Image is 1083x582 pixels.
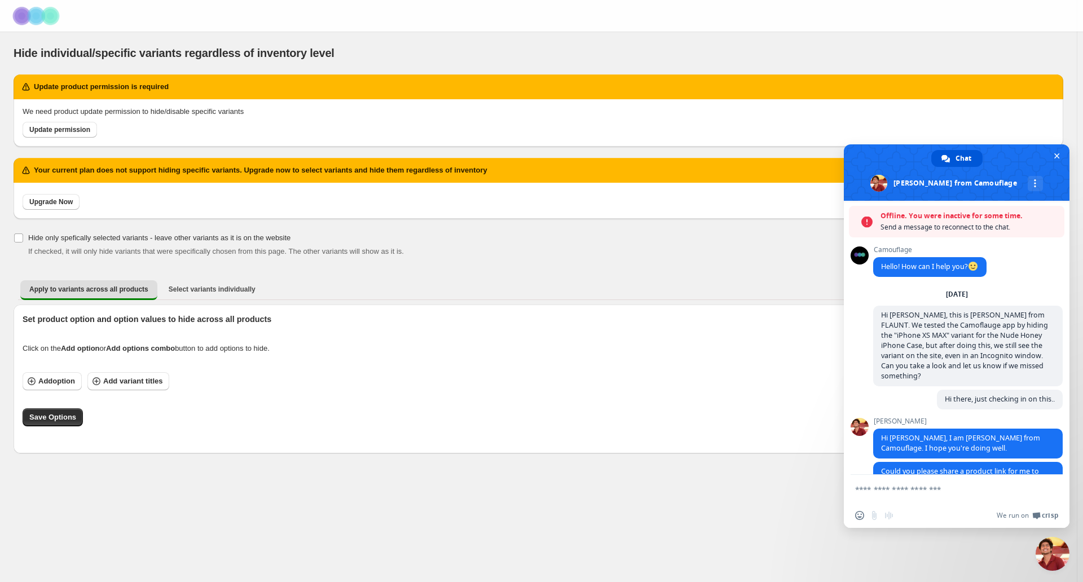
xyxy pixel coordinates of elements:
span: Send a message to reconnect to the chat. [881,222,1059,233]
strong: Add options combo [106,344,175,352]
strong: Add option [61,344,100,352]
span: Update permission [29,125,90,134]
span: Save Options [29,412,76,423]
span: If checked, it will only hide variants that were specifically chosen from this page. The other va... [28,247,404,255]
button: Save Options [23,408,83,426]
a: Chat [931,150,983,167]
span: Hide only spefically selected variants - leave other variants as it is on the website [28,233,290,242]
div: Apply to variants across all products [14,305,1063,453]
a: We run onCrisp [997,511,1058,520]
span: Hi there, just checking in on this.. [945,394,1055,404]
span: Could you please share a product link for me to check for the problem? [881,466,1039,486]
span: We run on [997,511,1029,520]
span: Insert an emoji [855,511,864,520]
span: Apply to variants across all products [29,285,148,294]
span: Add variant titles [103,376,162,387]
span: Close chat [1051,150,1063,162]
p: Set product option and option values to hide across all products [23,314,1054,325]
a: Close chat [1036,537,1069,571]
span: Select variants individually [169,285,256,294]
span: Add option [38,376,75,387]
button: Addoption [23,372,82,390]
a: Update permission [23,122,97,138]
textarea: Compose your message... [855,475,1036,503]
span: Hi [PERSON_NAME], this is [PERSON_NAME] from FLAUNT. We tested the Camoflauge app by hiding the "... [881,310,1048,381]
span: Hide individual/specific variants regardless of inventory level [14,47,334,59]
h2: Your current plan does not support hiding specific variants. Upgrade now to select variants and h... [34,165,487,176]
a: Upgrade Now [23,194,80,210]
span: Upgrade Now [29,197,73,206]
span: We need product update permission to hide/disable specific variants [23,107,244,116]
span: [PERSON_NAME] [873,417,1063,425]
div: Click on the or button to add options to hide. [23,343,1054,354]
button: Add variant titles [87,372,169,390]
span: Offline. You were inactive for some time. [881,210,1059,222]
button: Select variants individually [160,280,265,298]
span: Hi [PERSON_NAME], I am [PERSON_NAME] from Camouflage. I hope you're doing well. [881,433,1040,453]
span: Chat [956,150,971,167]
div: [DATE] [946,291,968,298]
span: Hello! How can I help you? [881,262,979,271]
button: Apply to variants across all products [20,280,157,300]
h2: Update product permission is required [34,81,169,92]
span: Crisp [1042,511,1058,520]
span: Camouflage [873,246,987,254]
